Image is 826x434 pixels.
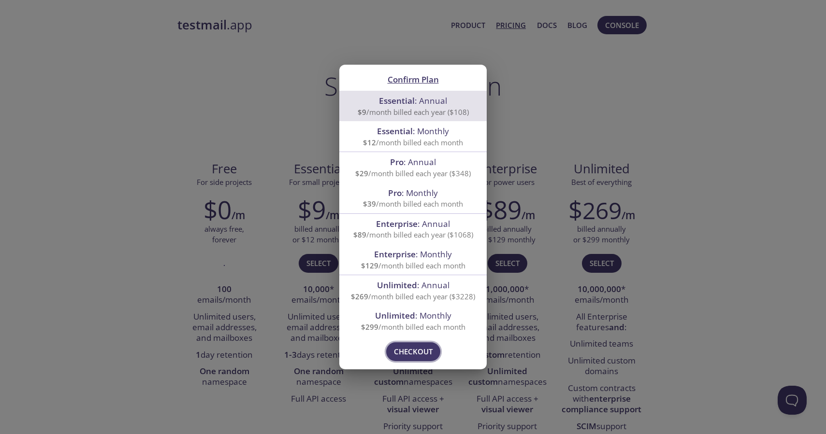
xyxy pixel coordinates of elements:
[363,138,376,147] span: $12
[363,138,463,147] span: /month billed each month
[379,95,447,106] span: : Annual
[339,91,487,121] div: Essential: Annual$9/month billed each year ($108)
[361,261,378,270] span: $129
[388,74,439,85] span: Confirm Plan
[339,152,487,182] div: Pro: Annual$29/month billed each year ($348)
[339,121,487,152] div: Essential: Monthly$12/month billed each month
[388,187,438,198] span: : Monthly
[339,183,487,213] div: Pro: Monthly$39/month billed each month
[388,187,402,198] span: Pro
[339,214,487,244] div: Enterprise: Annual$89/month billed each year ($1068)
[355,168,471,178] span: /month billed each year ($348)
[353,230,473,239] span: /month billed each year ($1068)
[375,310,415,321] span: Unlimited
[394,345,433,358] span: Checkout
[377,126,449,137] span: : Monthly
[351,292,475,301] span: /month billed each year ($3228)
[386,342,440,361] button: Checkout
[361,322,378,332] span: $299
[361,261,465,270] span: /month billed each month
[363,199,463,209] span: /month billed each month
[390,156,436,168] span: : Annual
[374,249,416,260] span: Enterprise
[353,230,366,239] span: $89
[390,156,404,168] span: Pro
[339,91,487,336] ul: confirm plan selection
[377,126,413,137] span: Essential
[375,310,451,321] span: : Monthly
[358,107,366,117] span: $9
[358,107,469,117] span: /month billed each year ($108)
[361,322,465,332] span: /month billed each month
[351,292,368,301] span: $269
[355,168,368,178] span: $29
[377,280,417,291] span: Unlimited
[339,306,487,336] div: Unlimited: Monthly$299/month billed each month
[377,280,449,291] span: : Annual
[363,199,376,209] span: $39
[379,95,415,106] span: Essential
[374,249,452,260] span: : Monthly
[339,275,487,306] div: Unlimited: Annual$269/month billed each year ($3228)
[339,244,487,275] div: Enterprise: Monthly$129/month billed each month
[376,218,450,229] span: : Annual
[376,218,418,229] span: Enterprise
